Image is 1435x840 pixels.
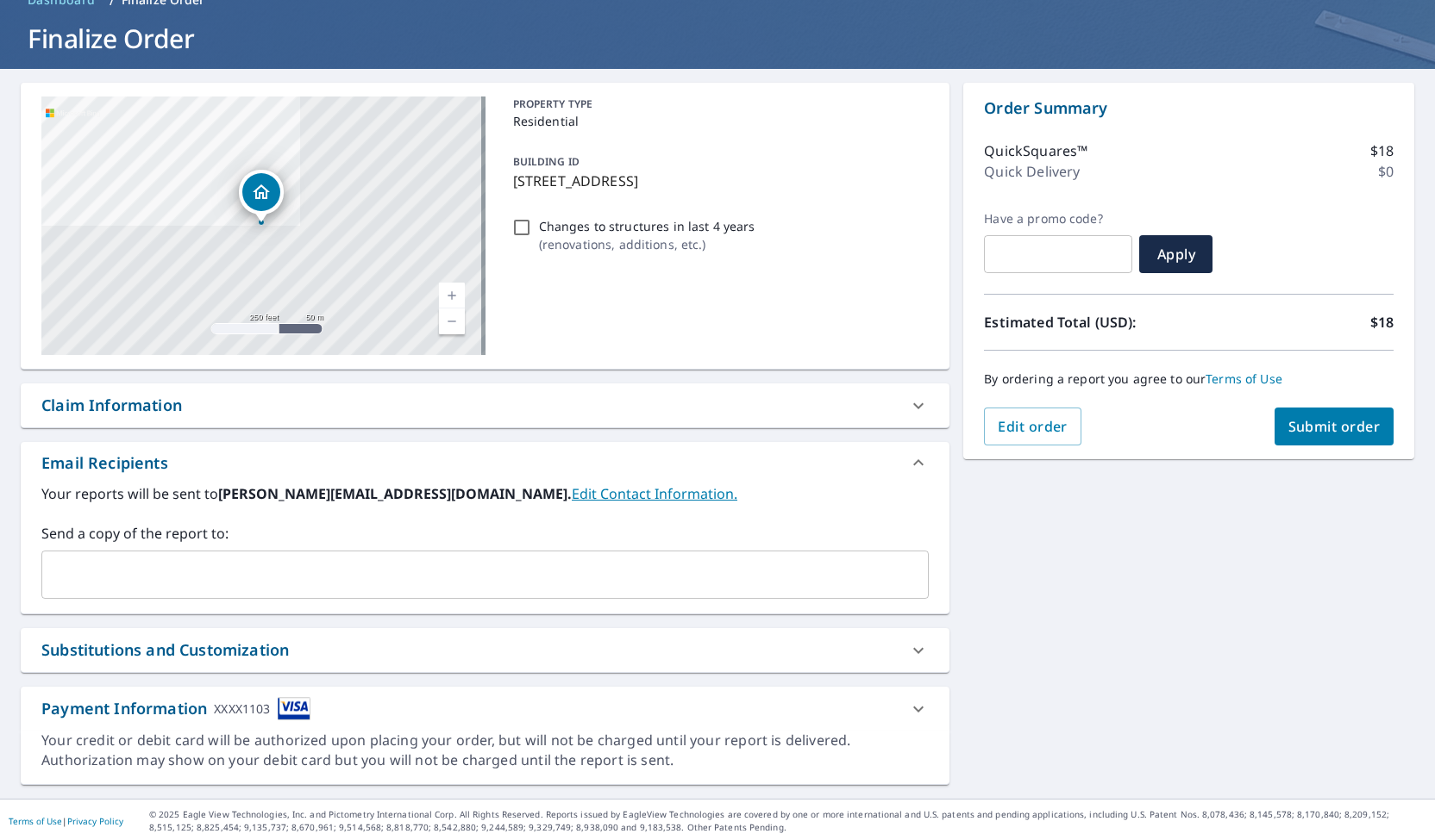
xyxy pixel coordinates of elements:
p: QuickSquares™ [984,140,1087,161]
p: Residential [513,112,923,130]
p: $18 [1370,312,1394,333]
button: Edit order [984,408,1081,445]
p: By ordering a report you agree to our [984,371,1394,387]
label: Have a promo code? [984,211,1132,227]
label: Send a copy of the report to: [41,523,929,544]
label: Your reports will be sent to [41,483,929,504]
img: cardImage [278,697,310,720]
p: Estimated Total (USD): [984,312,1188,333]
span: Submit order [1288,417,1381,436]
b: [PERSON_NAME][EMAIL_ADDRESS][DOMAIN_NAME]. [218,484,572,503]
p: PROPERTY TYPE [513,96,923,112]
div: Substitutions and Customization [21,628,949,672]
p: $0 [1378,161,1394,182]
p: $18 [1370,140,1394,161]
h1: Finalize Order [21,21,1414,56]
p: | [9,816,123,826]
div: Email Recipients [21,442,949,483]
a: Privacy Policy [67,815,123,827]
p: ( renovations, additions, etc. ) [539,235,755,253]
div: XXXX1103 [214,697,270,720]
p: © 2025 Eagle View Technologies, Inc. and Pictometry International Corp. All Rights Reserved. Repo... [149,808,1426,834]
p: Changes to structures in last 4 years [539,217,755,235]
button: Submit order [1275,408,1394,445]
a: Current Level 17, Zoom In [439,283,465,308]
div: Dropped pin, building 1, Residential property, 1006 Lake Ridge Dr Sanger, TX 76266 [239,170,284,223]
div: Claim Information [41,394,182,417]
span: Edit order [998,417,1068,436]
div: Claim Information [21,383,949,427]
div: Payment Information [41,697,310,720]
p: Order Summary [984,96,1394,120]
div: Substitutions and Customization [41,638,289,662]
p: BUILDING ID [513,154,580,169]
a: Current Level 17, Zoom Out [439,308,465,334]
p: [STREET_ADDRESS] [513,171,923,191]
div: Payment InformationXXXX1103cardImage [21,687,949,731]
a: Terms of Use [1206,370,1282,387]
p: Quick Delivery [984,161,1080,182]
a: EditContactInfo [572,484,737,503]
span: Apply [1153,245,1199,264]
button: Apply [1139,235,1213,273]
div: Your credit or debit card will be authorized upon placing your order, but will not be charged unt... [41,731,929,770]
a: Terms of Use [9,815,62,827]
div: Email Recipients [41,451,168,475]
